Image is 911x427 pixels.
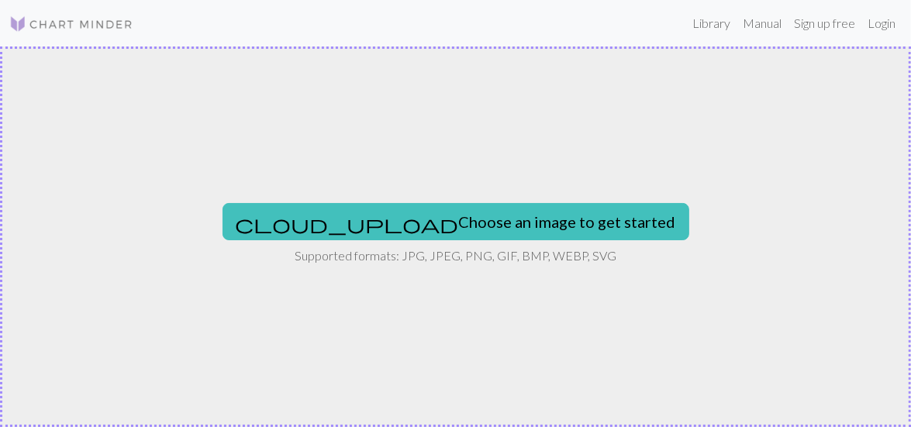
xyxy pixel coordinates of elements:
[737,8,788,39] a: Manual
[788,8,861,39] a: Sign up free
[295,246,616,265] p: Supported formats: JPG, JPEG, PNG, GIF, BMP, WEBP, SVG
[236,213,459,235] span: cloud_upload
[686,8,737,39] a: Library
[9,15,133,33] img: Logo
[223,203,689,240] button: Choose an image to get started
[861,8,902,39] a: Login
